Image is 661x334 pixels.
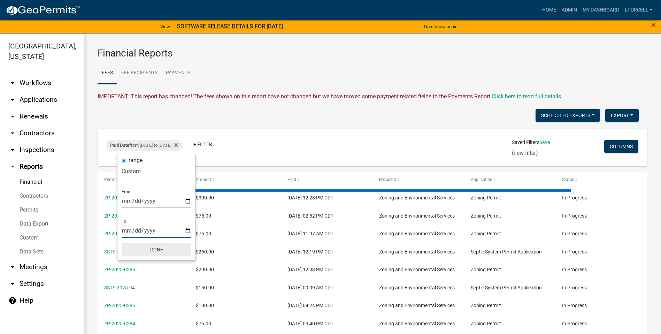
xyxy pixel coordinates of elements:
[464,172,555,188] datatable-header-cell: Application
[287,302,366,310] div: [DATE] 04:24 PM CDT
[539,139,550,145] a: Save
[104,303,135,308] a: ZP-2025-0285
[379,321,455,326] span: Zoning and Environmental Services
[471,285,542,290] span: Septic System Permit Application
[104,231,135,236] a: ZP-2025-0287
[536,109,600,122] button: Scheduled Exports
[287,194,366,202] div: [DATE] 12:23 PM CDT
[8,112,17,121] i: arrow_drop_down
[287,212,366,220] div: [DATE] 02:52 PM CDT
[555,172,647,188] datatable-header-cell: Status
[196,285,214,290] span: $150.00
[562,249,587,255] span: In Progress
[379,231,455,236] span: Zoning and Environmental Services
[379,213,455,219] span: Zoning and Environmental Services
[379,267,455,272] span: Zoning and Environmental Services
[562,195,587,200] span: In Progress
[98,62,117,84] a: Fees
[605,109,639,122] button: Export
[8,280,17,288] i: arrow_drop_down
[379,177,396,182] span: Recipient
[98,92,647,101] div: IMPORTANT: This report has changed! The fees shown on this report have not changed but we have mo...
[471,321,501,326] span: Zoning Permit
[539,3,559,17] a: Home
[8,263,17,271] i: arrow_drop_down
[196,303,214,308] span: $100.00
[8,162,17,171] i: arrow_drop_up
[492,93,562,100] wm-modal-confirm: Upcoming Changes to Daily Fees Report
[562,231,587,236] span: In Progress
[104,321,135,326] a: ZP-2025-0284
[421,21,460,32] button: Don't show again
[471,195,501,200] span: Zoning Permit
[471,231,501,236] span: Zoning Permit
[8,79,17,87] i: arrow_drop_down
[104,249,164,255] a: SSTS-Not Reviewed-476438
[162,62,194,84] a: Payments
[104,285,135,290] a: SSTS-2025-94
[8,296,17,305] i: help
[196,321,211,326] span: $75.00
[196,231,211,236] span: $75.00
[98,47,647,59] h3: Financial Reports
[379,303,455,308] span: Zoning and Environmental Services
[492,93,562,100] a: Click here to read full details.
[512,139,539,146] span: Saved Filters
[8,96,17,104] i: arrow_drop_down
[196,267,214,272] span: $200.00
[98,172,189,188] datatable-header-cell: Permit #
[604,140,638,153] button: Columns
[189,172,281,188] datatable-header-cell: Amount
[281,172,372,188] datatable-header-cell: Paid
[196,177,211,182] span: Amount
[580,3,622,17] a: My Dashboard
[188,138,218,151] a: + Filter
[104,213,135,219] a: ZP-2025-0288
[471,177,492,182] span: Application
[372,172,464,188] datatable-header-cell: Recipient
[104,195,135,200] a: ZP-2025-0289
[379,285,455,290] span: Zoning and Environmental Services
[651,20,656,30] span: ×
[287,177,296,182] span: Paid
[122,243,191,256] button: Done
[157,21,173,32] a: View
[471,213,501,219] span: Zoning Permit
[196,249,214,255] span: $250.00
[287,284,366,292] div: [DATE] 09:09 AM CDT
[287,266,366,274] div: [DATE] 12:03 PM CDT
[651,21,656,29] button: Close
[562,213,587,219] span: In Progress
[196,195,214,200] span: $300.00
[129,158,143,163] label: range
[559,3,580,17] a: Admin
[8,129,17,137] i: arrow_drop_down
[287,248,366,256] div: [DATE] 12:19 PM CDT
[8,146,17,154] i: arrow_drop_down
[106,140,182,151] div: from [DATE] to [DATE]
[379,249,455,255] span: Zoning and Environmental Services
[287,320,366,328] div: [DATE] 03:40 PM CDT
[177,23,283,30] strong: SOFTWARE RELEASE DETAILS FOR [DATE]
[287,230,366,238] div: [DATE] 11:07 AM CDT
[104,267,135,272] a: ZP-2025-0286
[196,213,211,219] span: $75.00
[104,177,120,182] span: Permit #
[471,249,542,255] span: Septic System Permit Application
[471,267,501,272] span: Zoning Permit
[562,285,587,290] span: In Progress
[379,195,455,200] span: Zoning and Environmental Services
[622,3,655,17] a: lpurcell
[471,303,501,308] span: Zoning Permit
[117,62,162,84] a: Fee Recipients
[110,143,129,148] span: Paid Date
[562,303,587,308] span: In Progress
[562,177,574,182] span: Status
[562,267,587,272] span: In Progress
[562,321,587,326] span: In Progress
